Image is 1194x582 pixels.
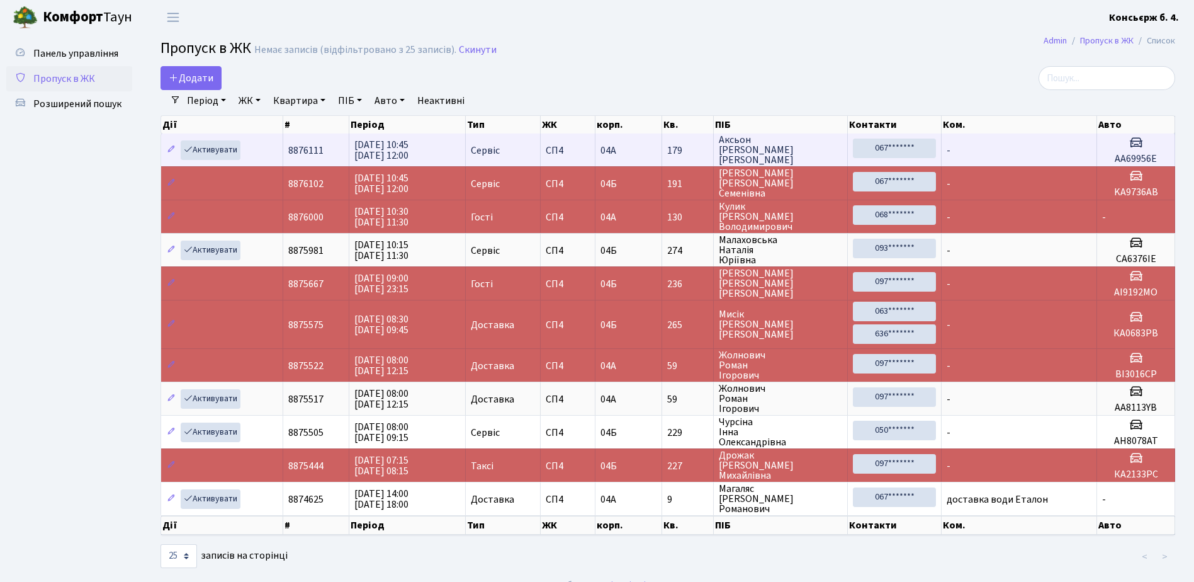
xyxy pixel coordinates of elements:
span: - [1102,493,1106,506]
span: 236 [667,279,708,289]
a: Скинути [459,44,497,56]
span: [DATE] 08:00 [DATE] 09:15 [354,420,408,445]
th: корп. [595,516,663,535]
th: Дії [161,116,283,134]
span: - [947,244,950,258]
span: 191 [667,179,708,189]
span: 04Б [600,426,617,440]
a: Розширений пошук [6,91,132,117]
h5: CA6376IE [1102,253,1169,265]
span: СП4 [546,246,589,256]
h5: КА2133РС [1102,469,1169,481]
a: Пропуск в ЖК [1080,34,1134,47]
span: - [947,359,950,373]
th: Тип [466,116,541,134]
th: Ком. [942,516,1097,535]
span: 04Б [600,177,617,191]
span: 179 [667,145,708,156]
th: Ком. [942,116,1097,134]
span: СП4 [546,212,589,222]
th: # [283,116,349,134]
span: 04Б [600,459,617,473]
h5: КА0683РВ [1102,328,1169,339]
button: Переключити навігацію [157,7,189,28]
span: 8875575 [288,318,324,332]
div: Немає записів (відфільтровано з 25 записів). [254,44,456,56]
span: Магаляс [PERSON_NAME] Романович [719,484,842,514]
th: Контакти [848,516,942,535]
span: Доставка [471,320,514,330]
li: Список [1134,34,1175,48]
a: Активувати [181,423,240,442]
span: 8876000 [288,210,324,224]
span: - [1102,210,1106,224]
a: Авто [369,90,410,111]
span: 8876111 [288,144,324,157]
span: СП4 [546,279,589,289]
span: 04А [600,210,616,224]
nav: breadcrumb [1025,28,1194,54]
span: 04А [600,359,616,373]
span: Доставка [471,394,514,404]
span: 9 [667,494,708,505]
th: Період [349,116,466,134]
a: Admin [1044,34,1067,47]
span: Доставка [471,361,514,371]
span: Кулик [PERSON_NAME] Володимирович [719,202,842,232]
b: Консьєрж б. 4. [1109,11,1179,25]
span: [PERSON_NAME] [PERSON_NAME] [PERSON_NAME] [719,268,842,299]
th: Кв. [662,516,714,535]
span: Мисік [PERSON_NAME] [PERSON_NAME] [719,309,842,339]
span: 04А [600,493,616,506]
th: ЖК [541,116,595,134]
span: Чурсіна Інна Олександрівна [719,417,842,447]
span: Пропуск в ЖК [161,37,251,59]
span: [DATE] 08:00 [DATE] 12:15 [354,353,408,378]
span: 04Б [600,318,617,332]
th: ПІБ [714,116,848,134]
span: - [947,277,950,291]
span: Сервіс [471,246,500,256]
span: 04Б [600,244,617,258]
span: [DATE] 07:15 [DATE] 08:15 [354,454,408,478]
span: [DATE] 08:30 [DATE] 09:45 [354,312,408,337]
span: 8875505 [288,426,324,440]
span: 130 [667,212,708,222]
span: Жолнович Роман Ігорович [719,350,842,380]
th: # [283,516,349,535]
th: Дії [161,516,283,535]
a: Період [182,90,231,111]
span: - [947,318,950,332]
th: Кв. [662,116,714,134]
span: доставка води Еталон [947,493,1048,506]
span: 04А [600,392,616,406]
span: - [947,459,950,473]
a: Неактивні [412,90,470,111]
a: Активувати [181,241,240,260]
span: СП4 [546,361,589,371]
span: 229 [667,428,708,438]
span: 274 [667,246,708,256]
a: Квартира [268,90,330,111]
span: Таун [43,7,132,28]
span: [DATE] 10:45 [DATE] 12:00 [354,138,408,163]
span: 59 [667,394,708,404]
a: Пропуск в ЖК [6,66,132,91]
span: Гості [471,279,493,289]
span: Пропуск в ЖК [33,72,95,86]
span: 8875517 [288,392,324,406]
span: Сервіс [471,179,500,189]
span: 8874625 [288,493,324,506]
th: Тип [466,516,541,535]
a: ПІБ [333,90,367,111]
th: Період [349,516,466,535]
h5: АА69956Е [1102,153,1169,165]
th: Авто [1097,116,1175,134]
span: Панель управління [33,47,118,60]
span: - [947,392,950,406]
span: 8876102 [288,177,324,191]
span: [DATE] 14:00 [DATE] 18:00 [354,487,408,511]
span: Сервіс [471,428,500,438]
span: - [947,426,950,440]
span: Дрожак [PERSON_NAME] Михайлівна [719,450,842,481]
